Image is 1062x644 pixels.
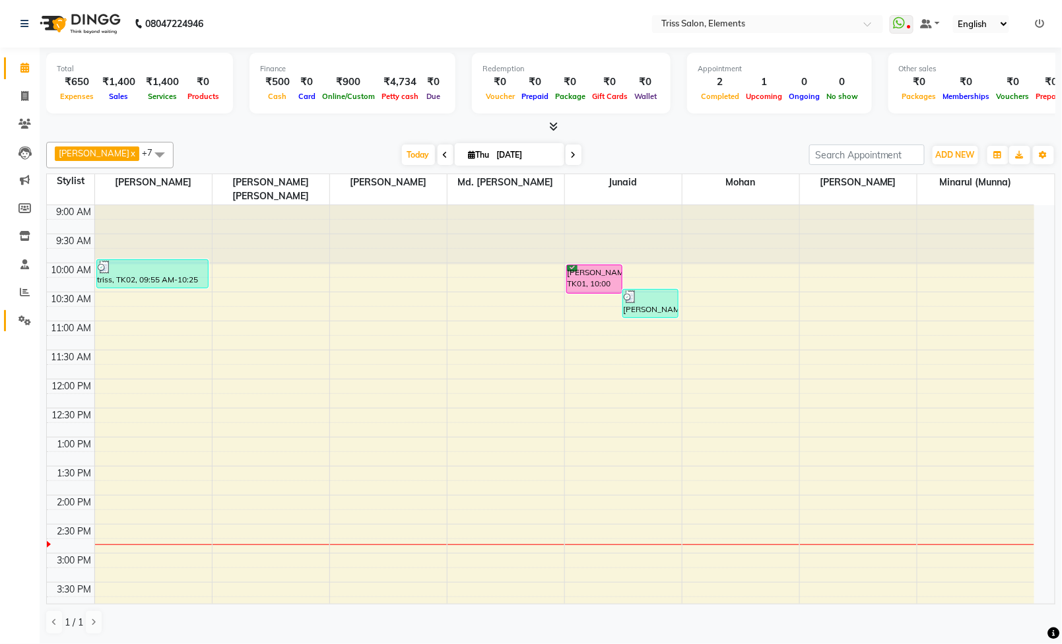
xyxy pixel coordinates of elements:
[184,92,222,101] span: Products
[55,554,94,567] div: 3:00 PM
[319,75,378,90] div: ₹900
[809,145,925,165] input: Search Appointment
[482,92,518,101] span: Voucher
[785,75,823,90] div: 0
[552,75,589,90] div: ₹0
[141,75,184,90] div: ₹1,400
[213,174,329,205] span: [PERSON_NAME] [PERSON_NAME]
[993,92,1033,101] span: Vouchers
[65,616,83,629] span: 1 / 1
[800,174,917,191] span: [PERSON_NAME]
[49,350,94,364] div: 11:30 AM
[97,260,209,288] div: triss, TK02, 09:55 AM-10:25 AM, Hair Cut (₹500)
[940,92,993,101] span: Memberships
[493,145,559,165] input: 2025-09-04
[55,583,94,596] div: 3:30 PM
[940,75,993,90] div: ₹0
[145,92,180,101] span: Services
[482,75,518,90] div: ₹0
[260,75,295,90] div: ₹500
[142,147,162,158] span: +7
[55,467,94,480] div: 1:30 PM
[54,234,94,248] div: 9:30 AM
[823,75,861,90] div: 0
[265,92,290,101] span: Cash
[54,205,94,219] div: 9:00 AM
[47,174,94,188] div: Stylist
[55,525,94,538] div: 2:30 PM
[49,263,94,277] div: 10:00 AM
[785,92,823,101] span: Ongoing
[57,63,222,75] div: Total
[631,75,660,90] div: ₹0
[743,92,785,101] span: Upcoming
[823,92,861,101] span: No show
[552,92,589,101] span: Package
[57,92,97,101] span: Expenses
[129,148,135,158] a: x
[936,150,975,160] span: ADD NEW
[482,63,660,75] div: Redemption
[55,496,94,509] div: 2:00 PM
[567,265,622,293] div: [PERSON_NAME], TK01, 10:00 AM-10:30 AM, Iron
[682,174,799,191] span: Mohan
[260,63,445,75] div: Finance
[565,174,682,191] span: Junaid
[518,92,552,101] span: Prepaid
[899,75,940,90] div: ₹0
[698,63,861,75] div: Appointment
[50,408,94,422] div: 12:30 PM
[378,92,422,101] span: Petty cash
[59,148,129,158] span: [PERSON_NAME]
[184,75,222,90] div: ₹0
[295,75,319,90] div: ₹0
[295,92,319,101] span: Card
[378,75,422,90] div: ₹4,734
[106,92,132,101] span: Sales
[993,75,1033,90] div: ₹0
[49,292,94,306] div: 10:30 AM
[631,92,660,101] span: Wallet
[145,5,203,42] b: 08047224946
[55,437,94,451] div: 1:00 PM
[698,75,743,90] div: 2
[319,92,378,101] span: Online/Custom
[50,379,94,393] div: 12:00 PM
[330,174,447,191] span: [PERSON_NAME]
[743,75,785,90] div: 1
[423,92,444,101] span: Due
[402,145,435,165] span: Today
[518,75,552,90] div: ₹0
[34,5,124,42] img: logo
[95,174,212,191] span: [PERSON_NAME]
[97,75,141,90] div: ₹1,400
[589,92,631,101] span: Gift Cards
[422,75,445,90] div: ₹0
[49,321,94,335] div: 11:00 AM
[57,75,97,90] div: ₹650
[465,150,493,160] span: Thu
[698,92,743,101] span: Completed
[623,290,678,317] div: [PERSON_NAME], TK03, 10:25 AM-10:55 AM, Iron (₹800)
[917,174,1035,191] span: Minarul (Munna)
[448,174,564,191] span: Md. [PERSON_NAME]
[933,146,978,164] button: ADD NEW
[899,92,940,101] span: Packages
[589,75,631,90] div: ₹0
